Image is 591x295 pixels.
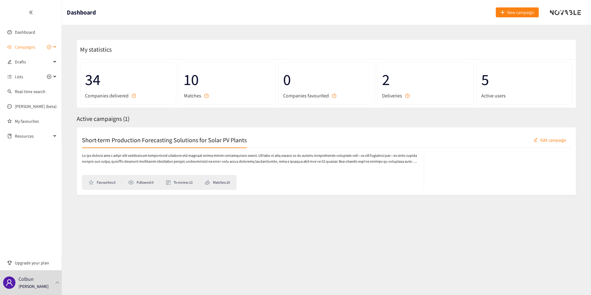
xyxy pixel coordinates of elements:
span: Lists [15,71,23,83]
span: plus [500,10,505,15]
span: Edit campaign [540,136,566,143]
h2: Short-term Production Forecasting Solutions for Solar PV Plants [82,135,247,144]
span: Upgrade your plan [15,257,57,269]
span: New campaign [507,9,534,16]
span: Deliveries [382,92,402,100]
span: book [7,134,12,138]
a: [PERSON_NAME] (beta) [15,104,57,109]
p: Colbun [19,275,34,283]
span: question-circle [405,94,410,98]
span: user [6,279,13,286]
span: edit [534,138,538,143]
a: Dashboard [15,29,35,35]
p: Lo ips dolorsi ame c adipi-elit seddoeiusm temporincid utlabore etd magnaal-enima minim veniamqui... [82,153,418,165]
span: My statistics [77,45,112,53]
p: [PERSON_NAME] [19,283,49,290]
a: Real-time search [15,89,45,94]
iframe: Chat Widget [560,265,591,295]
span: trophy [7,261,12,265]
span: 2 [382,67,469,92]
a: My favourites [15,115,57,127]
span: 34 [85,67,172,92]
li: Matches: 10 [205,180,230,185]
span: unordered-list [7,75,12,79]
button: plusNew campaign [496,7,539,17]
span: question-circle [204,94,209,98]
span: Active users [481,92,506,100]
li: Favourites: 0 [88,180,121,185]
span: plus-circle [47,75,51,79]
span: Companies favourited [283,92,329,100]
span: question-circle [132,94,136,98]
span: Active campaigns ( 1 ) [77,115,130,123]
li: To review: 13 [166,180,199,185]
span: sound [7,45,12,49]
span: double-left [29,10,33,15]
span: Resources [15,130,51,142]
span: Campaigns [15,41,35,53]
span: plus-circle [47,45,51,49]
div: Widget de chat [560,265,591,295]
span: 0 [283,67,370,92]
span: Companies delivered [85,92,129,100]
button: editEdit campaign [529,135,571,145]
span: Matches [184,92,201,100]
li: Followed: 0 [128,180,159,185]
span: 10 [184,67,270,92]
span: 5 [481,67,568,92]
span: edit [7,60,12,64]
a: Short-term Production Forecasting Solutions for Solar PV PlantseditEdit campaignLo ips dolorsi am... [77,127,576,195]
span: Drafts [15,56,51,68]
span: question-circle [332,94,336,98]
